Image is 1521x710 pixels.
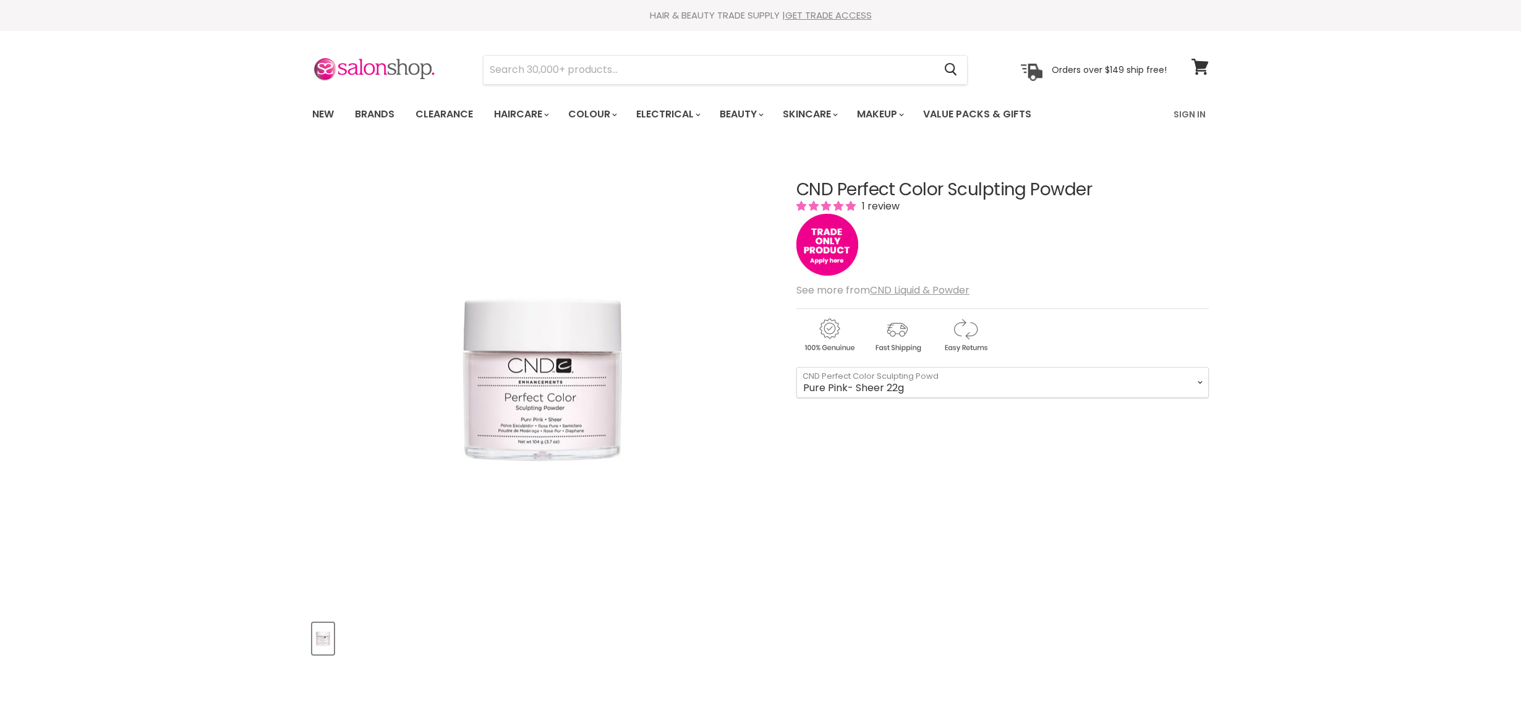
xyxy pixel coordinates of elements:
span: 1 review [858,199,900,213]
a: Clearance [406,101,482,127]
a: GET TRADE ACCESS [785,9,872,22]
a: Brands [346,101,404,127]
a: New [303,101,343,127]
nav: Main [297,96,1224,132]
a: Skincare [773,101,845,127]
h1: CND Perfect Color Sculpting Powder [796,180,1209,200]
a: Beauty [710,101,771,127]
img: CND Perfect Color Sculpting Powder [435,217,651,543]
form: Product [483,55,968,85]
a: Colour [559,101,624,127]
ul: Main menu [303,96,1104,132]
div: HAIR & BEAUTY TRADE SUPPLY | [297,9,1224,22]
img: tradeonly_small.jpg [796,214,858,276]
a: Makeup [848,101,911,127]
div: Product thumbnails [310,619,776,654]
a: CND Liquid & Powder [870,283,969,297]
span: See more from [796,283,969,297]
a: Haircare [485,101,556,127]
a: Value Packs & Gifts [914,101,1041,127]
button: Search [934,56,967,84]
button: CND Perfect Color Sculpting Powder [312,623,334,654]
a: Electrical [627,101,708,127]
p: Orders over $149 ship free! [1052,64,1167,75]
img: returns.gif [932,316,998,354]
img: genuine.gif [796,316,862,354]
span: 5.00 stars [796,199,858,213]
a: Sign In [1166,101,1213,127]
img: shipping.gif [864,316,930,354]
input: Search [484,56,934,84]
div: CND Perfect Color Sculpting Powder image. Click or Scroll to Zoom. [312,150,774,611]
img: CND Perfect Color Sculpting Powder [313,624,333,653]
